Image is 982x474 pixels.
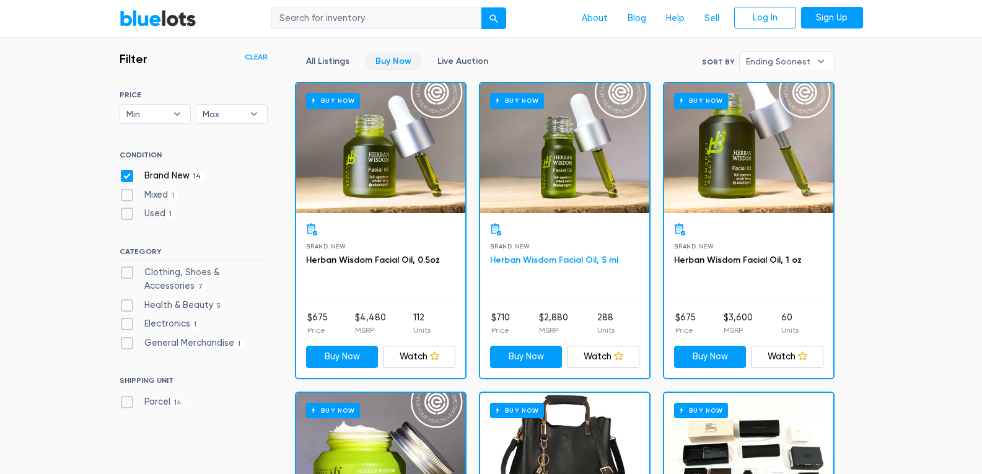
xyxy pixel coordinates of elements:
span: 1 [168,191,178,201]
h6: Buy Now [490,93,544,108]
h6: Buy Now [306,93,360,108]
li: 60 [781,311,799,336]
p: Units [597,325,615,336]
li: 112 [413,311,431,336]
label: Parcel [120,395,186,409]
span: 14 [190,172,205,182]
p: MSRP [355,325,386,336]
h6: CATEGORY [120,247,268,261]
a: Buy Now [306,346,379,368]
a: Buy Now [480,83,649,213]
p: Price [675,325,696,336]
li: $675 [307,311,328,336]
label: Sort By [702,56,734,68]
p: Units [413,325,431,336]
p: MSRP [724,325,753,336]
a: Log In [734,7,796,29]
a: All Listings [296,51,360,71]
a: Herban Wisdom Facial Oil, 0.5oz [306,255,440,265]
span: Brand New [306,243,346,250]
span: Brand New [490,243,530,250]
a: Watch [383,346,455,368]
h3: Filter [120,51,147,66]
a: Sign Up [801,7,863,29]
h6: Buy Now [674,403,728,418]
span: Max [203,105,243,123]
h6: Buy Now [674,93,728,108]
a: Watch [567,346,639,368]
a: Watch [751,346,823,368]
span: Brand New [674,243,714,250]
a: Help [656,7,695,30]
label: Used [120,207,176,221]
a: Buy Now [490,346,563,368]
h6: SHIPPING UNIT [120,376,268,390]
li: $4,480 [355,311,386,336]
label: Brand New [120,169,205,183]
span: 1 [190,320,201,330]
p: Price [491,325,510,336]
li: 288 [597,311,615,336]
span: Min [126,105,167,123]
h6: Buy Now [490,403,544,418]
label: Health & Beauty [120,299,225,312]
label: General Merchandise [120,336,245,350]
a: Buy Now [674,346,747,368]
b: ▾ [164,105,190,123]
a: About [572,7,618,30]
label: Mixed [120,188,178,202]
b: ▾ [808,52,834,71]
a: Herban Wisdom Facial Oil, 5 ml [490,255,618,265]
h6: CONDITION [120,151,268,164]
a: Buy Now [296,83,465,213]
a: Buy Now [664,83,833,213]
a: Blog [618,7,656,30]
a: Buy Now [365,51,422,71]
a: Live Auction [427,51,499,71]
input: Search for inventory [271,7,482,30]
span: 1 [234,339,245,349]
li: $3,600 [724,311,753,336]
li: $2,880 [539,311,568,336]
h6: PRICE [120,90,268,99]
p: Units [781,325,799,336]
span: 5 [213,301,225,311]
h6: Buy Now [306,403,360,418]
li: $710 [491,311,510,336]
b: ▾ [241,105,267,123]
li: $675 [675,311,696,336]
a: Herban Wisdom Facial Oil, 1 oz [674,255,802,265]
span: 7 [195,282,207,292]
a: BlueLots [120,9,196,27]
label: Electronics [120,317,201,331]
span: 14 [170,398,186,408]
label: Clothing, Shoes & Accessories [120,266,268,292]
p: Price [307,325,328,336]
span: 1 [165,210,176,220]
a: Sell [695,7,729,30]
a: Clear [245,51,268,63]
span: Ending Soonest [746,52,810,71]
p: MSRP [539,325,568,336]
